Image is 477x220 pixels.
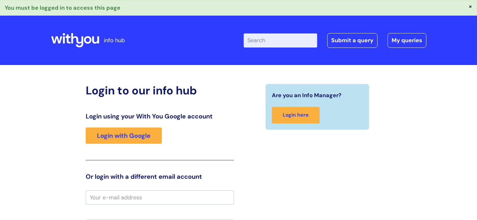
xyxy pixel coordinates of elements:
[388,33,426,47] a: My queries
[272,107,320,123] a: Login here
[272,90,342,100] span: Are you an Info Manager?
[86,190,234,205] input: Your e-mail address
[104,35,125,45] p: info hub
[86,127,162,144] a: Login with Google
[244,33,317,47] input: Search
[86,173,234,180] h3: Or login with a different email account
[86,84,234,97] h2: Login to our info hub
[86,112,234,120] h3: Login using your With You Google account
[327,33,378,47] a: Submit a query
[469,3,472,9] button: ×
